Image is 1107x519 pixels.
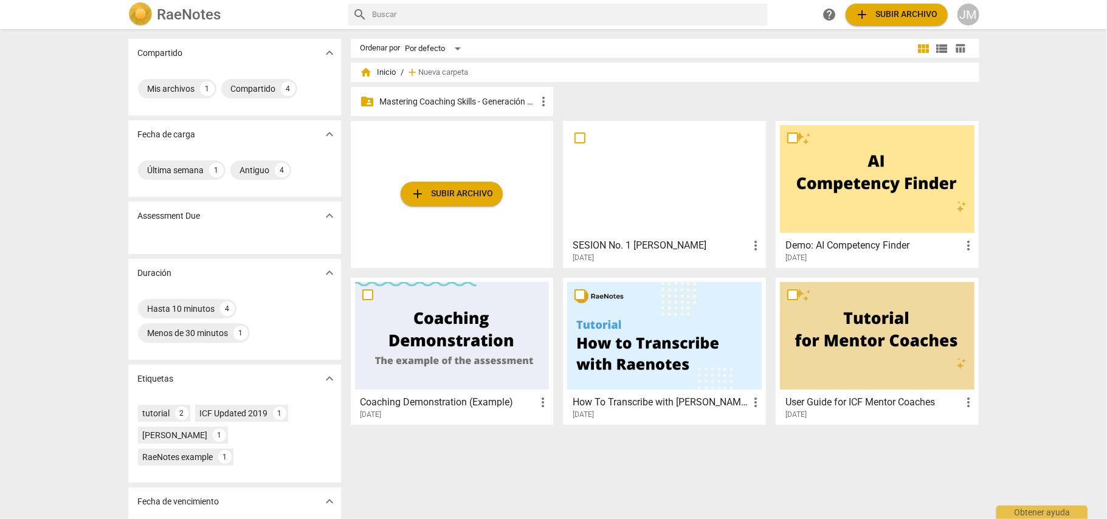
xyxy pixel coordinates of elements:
[917,41,931,56] span: view_module
[148,164,204,176] div: Última semana
[220,301,235,316] div: 4
[933,40,951,58] button: Lista
[846,4,948,26] button: Subir
[380,95,537,108] p: Mastering Coaching Skills - Generación 32
[360,410,382,420] span: [DATE]
[401,68,404,77] span: /
[175,407,188,420] div: 2
[785,253,807,263] span: [DATE]
[148,83,195,95] div: Mis archivos
[373,5,763,24] input: Buscar
[748,238,763,253] span: more_vert
[138,128,196,141] p: Fecha de carga
[320,44,339,62] button: Mostrar más
[322,46,337,60] span: expand_more
[320,369,339,388] button: Mostrar más
[785,410,807,420] span: [DATE]
[785,238,961,253] h3: Demo: AI Competency Finder
[819,4,841,26] a: Obtener ayuda
[567,125,762,263] a: SESION No. 1 [PERSON_NAME][DATE]
[961,238,976,253] span: more_vert
[273,407,286,420] div: 1
[157,6,221,23] h2: RaeNotes
[200,407,268,419] div: ICF Updated 2019
[128,2,153,27] img: Logo
[128,2,339,27] a: LogoRaeNotes
[322,208,337,223] span: expand_more
[148,327,229,339] div: Menos de 30 minutos
[240,164,270,176] div: Antiguo
[536,395,550,410] span: more_vert
[855,7,938,22] span: Subir archivo
[405,39,465,58] div: Por defecto
[360,66,373,78] span: home
[855,7,870,22] span: add
[138,495,219,508] p: Fecha de vencimiento
[536,94,551,109] span: more_vert
[567,282,762,419] a: How To Transcribe with [PERSON_NAME][DATE]
[360,395,536,410] h3: Coaching Demonstration (Example)
[275,163,289,177] div: 4
[322,266,337,280] span: expand_more
[780,282,974,419] a: User Guide for ICF Mentor Coaches[DATE]
[961,395,976,410] span: more_vert
[320,264,339,282] button: Mostrar más
[957,4,979,26] button: JM
[573,410,594,420] span: [DATE]
[410,187,425,201] span: add
[748,395,763,410] span: more_vert
[281,81,295,96] div: 4
[322,494,337,509] span: expand_more
[360,44,401,53] div: Ordenar por
[322,127,337,142] span: expand_more
[143,429,208,441] div: [PERSON_NAME]
[320,125,339,143] button: Mostrar más
[785,395,961,410] h3: User Guide for ICF Mentor Coaches
[143,407,170,419] div: tutorial
[954,43,966,54] span: table_chart
[355,282,550,419] a: Coaching Demonstration (Example)[DATE]
[573,238,748,253] h3: SESION No. 1 ESTEFANIA AGUIRRE
[996,506,1088,519] div: Obtener ayuda
[360,94,375,109] span: folder_shared
[320,207,339,225] button: Mostrar más
[322,371,337,386] span: expand_more
[233,326,248,340] div: 1
[231,83,276,95] div: Compartido
[935,41,950,56] span: view_list
[353,7,368,22] span: search
[951,40,970,58] button: Tabla
[138,267,172,280] p: Duración
[360,66,396,78] span: Inicio
[915,40,933,58] button: Cuadrícula
[573,253,594,263] span: [DATE]
[822,7,837,22] span: help
[138,47,183,60] p: Compartido
[148,303,215,315] div: Hasta 10 minutos
[410,187,493,201] span: Subir archivo
[401,182,503,206] button: Subir
[407,66,419,78] span: add
[200,81,215,96] div: 1
[138,210,201,222] p: Assessment Due
[573,395,748,410] h3: How To Transcribe with RaeNotes
[320,492,339,510] button: Mostrar más
[213,428,226,442] div: 1
[419,68,469,77] span: Nueva carpeta
[218,450,232,464] div: 1
[209,163,224,177] div: 1
[780,125,974,263] a: Demo: AI Competency Finder[DATE]
[143,451,213,463] div: RaeNotes example
[138,373,174,385] p: Etiquetas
